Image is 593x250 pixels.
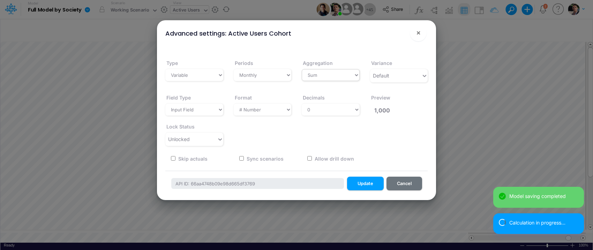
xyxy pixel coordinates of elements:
label: Decimals [302,91,325,104]
label: Periods [234,57,253,69]
div: Calculation in progress... [509,219,578,226]
button: Update [347,177,384,190]
span: Default [373,73,389,79]
label: Sync scenarios [246,155,284,162]
div: Unlocked [168,135,190,143]
button: Cancel [386,177,422,190]
div: Default [373,72,389,79]
label: Skip actuals [177,155,208,162]
label: Field Type [165,91,191,104]
span: × [416,28,421,37]
div: Model saving completed [509,192,578,200]
label: Variance [370,57,392,69]
label: Preview [370,91,390,104]
button: Close [410,24,427,41]
div: Advanced settings: Active Users Cohort [165,29,291,38]
label: Lock Status [165,120,195,133]
label: Allow drill down [314,155,354,162]
label: Type [165,57,178,69]
label: Aggregation [302,57,333,69]
span: Unlocked [168,136,190,142]
label: Format [234,91,252,104]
